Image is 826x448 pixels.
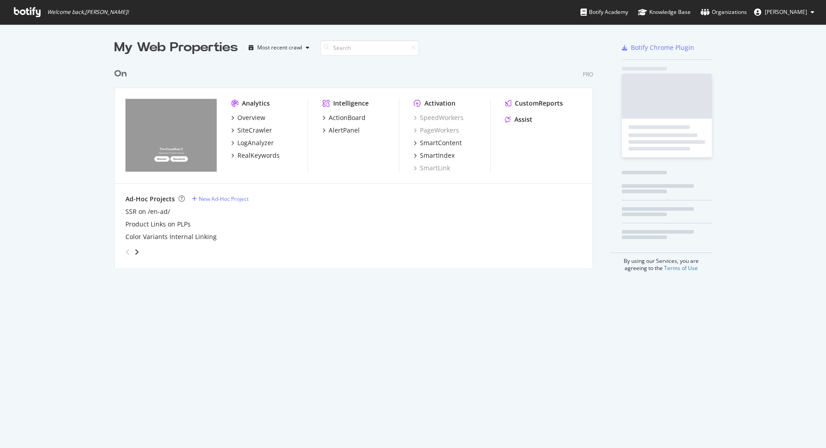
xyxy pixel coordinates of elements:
span: Welcome back, [PERSON_NAME] ! [47,9,129,16]
button: Most recent crawl [245,40,313,55]
div: RealKeywords [237,151,280,160]
div: New Ad-Hoc Project [199,195,249,203]
div: Overview [237,113,265,122]
div: angle-right [134,248,140,257]
a: PageWorkers [414,126,459,135]
div: By using our Services, you are agreeing to the [611,253,712,272]
div: LogAnalyzer [237,138,274,147]
div: Intelligence [333,99,369,108]
a: AlertPanel [322,126,360,135]
a: New Ad-Hoc Project [192,195,249,203]
a: SiteCrawler [231,126,272,135]
div: On [114,67,127,80]
a: Botify Chrome Plugin [622,43,694,52]
div: Assist [514,115,532,124]
button: [PERSON_NAME] [747,5,822,19]
a: Assist [505,115,532,124]
a: RealKeywords [231,151,280,160]
div: ActionBoard [329,113,366,122]
a: SmartLink [414,164,450,173]
div: angle-left [122,245,134,259]
a: Terms of Use [664,264,698,272]
div: SmartContent [420,138,462,147]
a: Overview [231,113,265,122]
a: Product Links on PLPs [125,220,191,229]
div: Organizations [701,8,747,17]
div: Pro [583,71,593,78]
div: grid [114,57,600,268]
a: On [114,67,130,80]
div: My Web Properties [114,39,238,57]
div: SiteCrawler [237,126,272,135]
div: SmartIndex [420,151,455,160]
a: SmartIndex [414,151,455,160]
a: CustomReports [505,99,563,108]
div: CustomReports [515,99,563,108]
div: Activation [424,99,455,108]
a: SmartContent [414,138,462,147]
span: Marilena Pixner [765,8,807,16]
div: AlertPanel [329,126,360,135]
a: SpeedWorkers [414,113,464,122]
img: www.on-running.com [125,99,217,172]
div: Knowledge Base [638,8,691,17]
a: LogAnalyzer [231,138,274,147]
div: Most recent crawl [257,45,302,50]
a: SSR on /en-ad/ [125,207,170,216]
div: Botify Chrome Plugin [631,43,694,52]
div: Analytics [242,99,270,108]
input: Search [320,40,419,56]
div: Botify Academy [580,8,628,17]
a: Color Variants Internal Linking [125,232,217,241]
div: Ad-Hoc Projects [125,195,175,204]
a: ActionBoard [322,113,366,122]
